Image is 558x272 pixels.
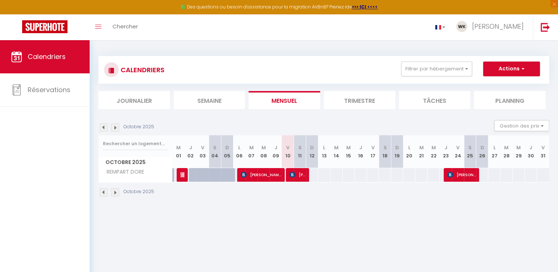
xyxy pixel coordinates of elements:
[98,91,170,109] li: Journalier
[274,144,277,151] abbr: J
[343,135,355,168] th: 15
[355,135,367,168] th: 16
[440,135,452,168] th: 23
[432,144,436,151] abbr: M
[213,144,216,151] abbr: S
[124,123,154,130] p: Octobre 2025
[107,14,143,40] a: Chercher
[472,22,524,31] span: [PERSON_NAME]
[513,135,525,168] th: 29
[173,135,185,168] th: 01
[334,144,339,151] abbr: M
[318,135,330,168] th: 13
[282,135,294,168] th: 10
[500,135,513,168] th: 28
[399,91,471,109] li: Tâches
[488,135,500,168] th: 27
[452,135,464,168] th: 24
[119,62,164,78] h3: CALENDRIERS
[225,144,229,151] abbr: D
[99,157,172,168] span: Octobre 2025
[257,135,270,168] th: 08
[541,144,545,151] abbr: V
[401,62,472,76] button: Filtrer par hébergement
[323,144,325,151] abbr: L
[529,144,532,151] abbr: J
[22,20,67,33] img: Super Booking
[294,135,306,168] th: 11
[525,135,537,168] th: 30
[249,144,254,151] abbr: M
[324,91,395,109] li: Trimestre
[124,188,154,195] p: Octobre 2025
[245,135,257,168] th: 07
[444,144,447,151] abbr: J
[28,85,70,94] span: Réservations
[367,135,379,168] th: 17
[298,144,302,151] abbr: S
[447,168,476,182] span: [PERSON_NAME]
[451,14,533,40] a: ... [PERSON_NAME]
[270,135,282,168] th: 09
[427,135,440,168] th: 22
[371,144,374,151] abbr: V
[408,144,410,151] abbr: L
[290,168,306,182] span: [PERSON_NAME]
[306,135,318,168] th: 12
[493,144,495,151] abbr: L
[184,135,197,168] th: 02
[201,144,204,151] abbr: V
[180,168,184,182] span: Ménage Rempart Doré
[474,91,545,109] li: Planning
[456,144,460,151] abbr: V
[391,135,403,168] th: 19
[103,137,168,150] input: Rechercher un logement...
[494,120,549,131] button: Gestion des prix
[383,144,387,151] abbr: S
[483,62,540,76] button: Actions
[197,135,209,168] th: 03
[286,144,290,151] abbr: V
[100,168,146,176] span: REMPART DORE
[456,21,467,32] img: ...
[419,144,424,151] abbr: M
[346,144,351,151] abbr: M
[174,91,245,109] li: Semaine
[189,144,192,151] abbr: J
[310,144,314,151] abbr: D
[28,52,66,61] span: Calendriers
[415,135,427,168] th: 21
[464,135,476,168] th: 25
[352,4,378,10] a: >>> ICI <<<<
[261,144,266,151] abbr: M
[209,135,221,168] th: 04
[241,168,281,182] span: [PERSON_NAME]
[176,144,181,151] abbr: M
[379,135,391,168] th: 18
[233,135,245,168] th: 06
[504,144,509,151] abbr: M
[468,144,472,151] abbr: S
[112,22,138,30] span: Chercher
[403,135,415,168] th: 20
[330,135,343,168] th: 14
[480,144,484,151] abbr: D
[221,135,233,168] th: 05
[537,135,549,168] th: 31
[516,144,521,151] abbr: M
[395,144,399,151] abbr: D
[238,144,240,151] abbr: L
[476,135,488,168] th: 26
[249,91,320,109] li: Mensuel
[359,144,362,151] abbr: J
[541,22,550,32] img: logout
